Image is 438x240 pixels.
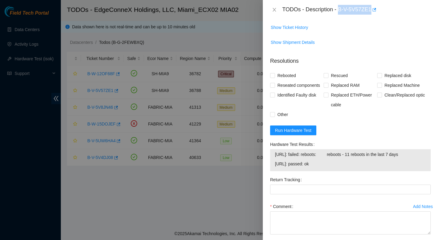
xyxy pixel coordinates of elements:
label: Return Tracking [270,175,304,185]
input: Return Tracking [270,185,431,194]
p: Resolutions [270,52,431,65]
span: [URL]: failed: reboots: reboots - 11 reboots in the last 7 days [275,151,426,158]
span: close [272,7,277,12]
div: Add Notes [413,204,433,209]
span: Identified Faulty disk [275,90,319,100]
span: Rebooted [275,71,298,80]
span: Rescued [328,71,350,80]
span: [URL]: passed: ok [275,161,426,167]
label: Hardware Test Results [270,139,317,149]
span: Show Ticket History [271,24,308,31]
span: Reseated components [275,80,322,90]
button: Show Shipment Details [270,37,315,47]
span: Show Shipment Details [271,39,315,46]
span: Replaced RAM [328,80,362,90]
span: Run Hardware Test [275,127,311,134]
div: TODOs - Description - B-V-5V57ZE1 [282,5,431,15]
span: Replaced Machine [382,80,422,90]
label: Comment [270,202,296,211]
span: Other [275,110,290,119]
button: Close [270,7,279,13]
textarea: Comment [270,211,431,235]
button: Run Hardware Test [270,125,316,135]
span: Replaced disk [382,71,414,80]
button: Add Notes [413,202,433,211]
button: Show Ticket History [270,23,308,32]
span: Clean/Replaced optic [382,90,427,100]
span: Replaced ETH/Power cable [328,90,377,110]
